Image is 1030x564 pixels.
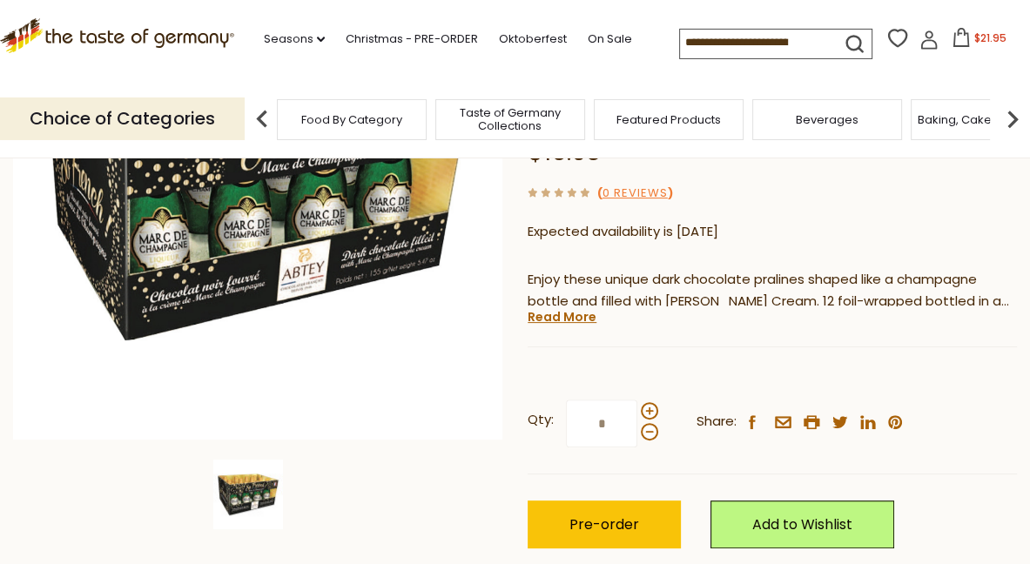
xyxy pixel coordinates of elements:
[566,399,637,447] input: Qty:
[441,106,580,132] a: Taste of Germany Collections
[710,500,894,548] a: Add to Wishlist
[528,269,1017,312] p: Enjoy these unique dark chocolate pralines shaped like a champagne bottle and filled with [PERSON...
[942,28,1016,54] button: $21.95
[528,221,1017,243] p: Expected availability is [DATE]
[346,30,478,49] a: Christmas - PRE-ORDER
[499,30,567,49] a: Oktoberfest
[995,102,1030,137] img: next arrow
[245,102,279,137] img: previous arrow
[597,185,673,201] span: ( )
[264,30,325,49] a: Seasons
[588,30,632,49] a: On Sale
[697,411,737,433] span: Share:
[974,30,1006,45] span: $21.95
[603,185,668,203] a: 0 Reviews
[213,460,283,529] img: Abtey "So French" Marc de Champagne
[528,500,681,548] button: Pre-order
[301,113,402,126] a: Food By Category
[569,514,639,534] span: Pre-order
[616,113,721,126] a: Featured Products
[528,409,554,431] strong: Qty:
[528,308,596,326] a: Read More
[796,113,858,126] a: Beverages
